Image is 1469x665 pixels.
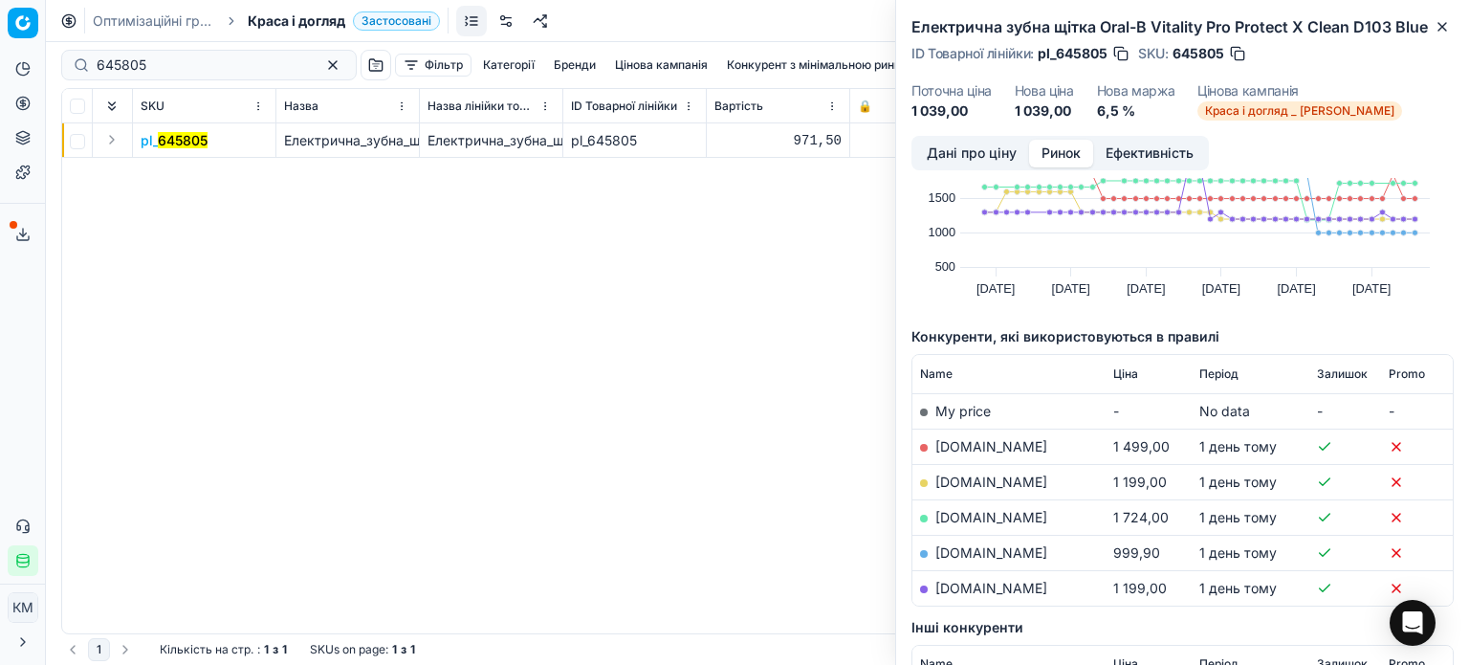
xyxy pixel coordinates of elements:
[1309,393,1381,429] td: -
[714,99,763,114] span: Вартість
[97,55,306,75] input: Пошук по SKU або назві
[141,131,208,150] button: pl_645805
[935,438,1047,454] a: [DOMAIN_NAME]
[248,11,440,31] span: Краса і доглядЗастосовані
[1381,393,1453,429] td: -
[1173,44,1224,63] span: 645805
[353,11,440,31] span: Застосовані
[88,638,110,661] button: 1
[914,140,1029,167] button: Дані про ціну
[935,544,1047,561] a: [DOMAIN_NAME]
[1015,101,1074,121] dd: 1 039,00
[571,99,677,114] span: ID Товарної лінійки
[1113,366,1138,382] span: Ціна
[1352,281,1391,296] text: [DATE]
[1390,600,1436,646] div: Open Intercom Messenger
[1199,509,1277,525] span: 1 день тому
[935,403,991,419] span: My price
[273,642,278,657] strong: з
[100,128,123,151] button: Expand
[100,95,123,118] button: Expand all
[1199,580,1277,596] span: 1 день тому
[911,101,992,121] dd: 1 039,00
[9,593,37,622] span: КM
[1015,84,1074,98] dt: Нова ціна
[141,99,164,114] span: SKU
[1192,393,1309,429] td: No data
[248,11,345,31] span: Краса і догляд
[714,131,842,150] div: 971,50
[310,642,388,657] span: SKUs on page :
[158,132,208,148] mark: 645805
[61,638,137,661] nav: pagination
[1113,544,1160,561] span: 999,90
[1199,366,1239,382] span: Період
[93,11,440,31] nav: breadcrumb
[160,642,253,657] span: Кількість на стр.
[1106,393,1192,429] td: -
[284,99,318,114] span: Назва
[911,47,1034,60] span: ID Товарної лінійки :
[282,642,287,657] strong: 1
[935,474,1047,490] a: [DOMAIN_NAME]
[401,642,406,657] strong: з
[1389,366,1425,382] span: Promo
[1093,140,1206,167] button: Ефективність
[935,259,955,274] text: 500
[8,592,38,623] button: КM
[1197,101,1402,121] span: Краса і догляд _ [PERSON_NAME]
[114,638,137,661] button: Go to next page
[428,99,536,114] span: Назва лінійки товарів
[1202,281,1240,296] text: [DATE]
[1199,474,1277,490] span: 1 день тому
[284,132,742,148] span: Електрична_зубна_щітка_Оral-B_Vitality_Pro_Protect_X_Clean_D103_Blue
[395,54,471,77] button: Фільтр
[1113,509,1169,525] span: 1 724,00
[1317,366,1368,382] span: Залишок
[475,54,542,77] button: Категорії
[719,54,974,77] button: Конкурент з мінімальною ринковою ціною
[1113,474,1167,490] span: 1 199,00
[1052,281,1090,296] text: [DATE]
[264,642,269,657] strong: 1
[935,509,1047,525] a: [DOMAIN_NAME]
[1113,438,1170,454] span: 1 499,00
[911,327,1454,346] h5: Конкуренти, які використовуються в правилі
[571,131,698,150] div: pl_645805
[1097,101,1175,121] dd: 6,5 %
[858,99,872,114] span: 🔒
[920,366,953,382] span: Name
[1127,281,1165,296] text: [DATE]
[61,638,84,661] button: Go to previous page
[93,11,215,31] a: Оптимізаційні групи
[911,618,1454,637] h5: Інші конкуренти
[1199,438,1277,454] span: 1 день тому
[1029,140,1093,167] button: Ринок
[911,84,992,98] dt: Поточна ціна
[1038,44,1107,63] span: pl_645805
[929,190,955,205] text: 1500
[976,281,1015,296] text: [DATE]
[428,131,555,150] div: Електрична_зубна_щітка_Оral-B_Vitality_Pro_Protect_X_Clean_D103_Blue
[1199,544,1277,561] span: 1 день тому
[410,642,415,657] strong: 1
[141,131,208,150] span: pl_
[935,580,1047,596] a: [DOMAIN_NAME]
[911,15,1454,38] h2: Електрична зубна щітка Оral-B Vitality Pro Protect X Clean D103 Blue
[160,642,287,657] div: :
[1197,84,1402,98] dt: Цінова кампанія
[1138,47,1169,60] span: SKU :
[1097,84,1175,98] dt: Нова маржа
[1277,281,1315,296] text: [DATE]
[607,54,715,77] button: Цінова кампанія
[929,225,955,239] text: 1000
[1113,580,1167,596] span: 1 199,00
[546,54,603,77] button: Бренди
[392,642,397,657] strong: 1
